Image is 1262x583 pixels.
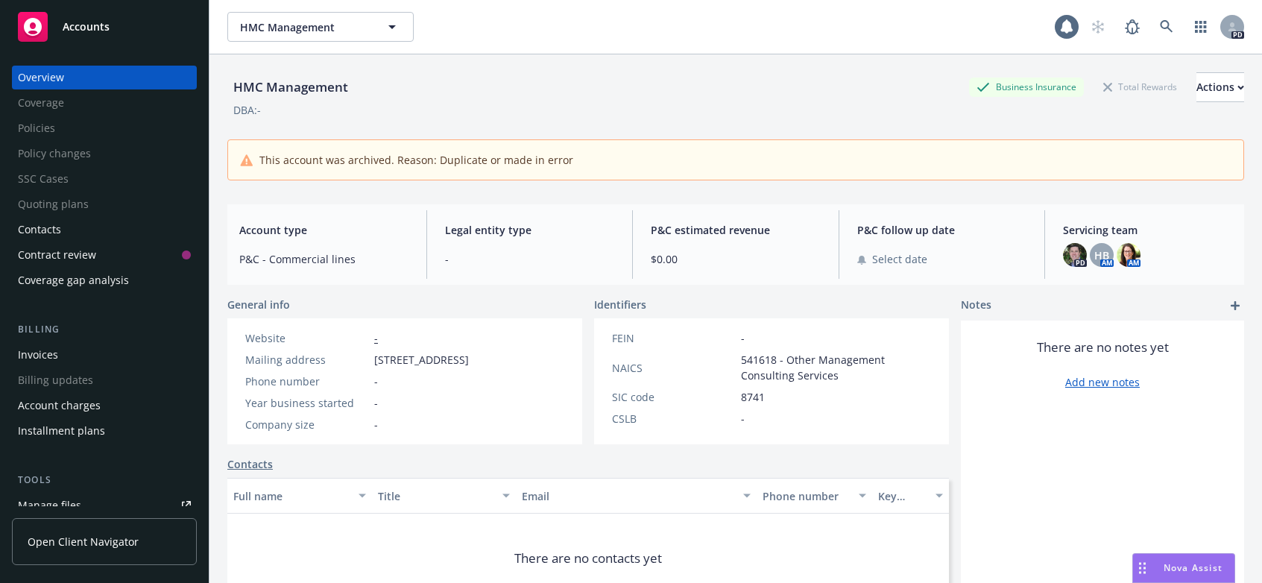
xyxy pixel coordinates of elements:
a: Overview [12,66,197,89]
div: Account charges [18,394,101,417]
div: FEIN [612,330,735,346]
a: Add new notes [1065,374,1140,390]
button: Nova Assist [1132,553,1235,583]
img: photo [1117,243,1140,267]
div: Actions [1196,73,1244,101]
span: Policies [12,116,197,140]
span: - [741,411,745,426]
div: Manage files [18,494,81,517]
span: [STREET_ADDRESS] [374,352,469,368]
span: Coverage [12,91,197,115]
span: Quoting plans [12,192,197,216]
span: - [374,374,378,389]
span: HB [1094,248,1109,263]
span: Account type [239,222,408,238]
img: photo [1063,243,1087,267]
span: - [374,395,378,411]
button: HMC Management [227,12,414,42]
div: Phone number [763,488,850,504]
div: Website [245,330,368,346]
a: Contacts [227,456,273,472]
div: Total Rewards [1096,78,1184,96]
div: Key contact [878,488,927,504]
div: Tools [12,473,197,488]
a: Start snowing [1083,12,1113,42]
span: P&C estimated revenue [651,222,820,238]
div: Mailing address [245,352,368,368]
span: - [374,417,378,432]
div: Coverage gap analysis [18,268,129,292]
button: Key contact [872,478,949,514]
div: Overview [18,66,64,89]
span: General info [227,297,290,312]
a: Report a Bug [1117,12,1147,42]
div: Email [522,488,734,504]
a: Coverage gap analysis [12,268,197,292]
div: Installment plans [18,419,105,443]
span: P&C follow up date [857,222,1026,238]
div: DBA: - [233,102,261,118]
a: Search [1152,12,1181,42]
a: Accounts [12,6,197,48]
div: SIC code [612,389,735,405]
div: HMC Management [227,78,354,97]
span: Legal entity type [445,222,614,238]
span: Accounts [63,21,110,33]
button: Title [372,478,517,514]
button: Email [516,478,757,514]
span: Nova Assist [1164,561,1222,574]
span: - [741,330,745,346]
span: Notes [961,297,991,315]
span: 541618 - Other Management Consulting Services [741,352,931,383]
span: Policy changes [12,142,197,166]
div: NAICS [612,360,735,376]
button: Full name [227,478,372,514]
span: Select date [872,251,927,267]
span: This account was archived. Reason: Duplicate or made in error [259,152,573,168]
div: Phone number [245,374,368,389]
div: Drag to move [1133,554,1152,582]
a: Installment plans [12,419,197,443]
a: - [374,331,378,345]
button: Actions [1196,72,1244,102]
div: Year business started [245,395,368,411]
span: Billing updates [12,368,197,392]
div: Business Insurance [969,78,1084,96]
span: - [445,251,614,267]
span: HMC Management [240,19,369,35]
a: add [1226,297,1244,315]
div: Full name [233,488,350,504]
a: Manage files [12,494,197,517]
span: There are no contacts yet [514,549,662,567]
span: Open Client Navigator [28,534,139,549]
div: CSLB [612,411,735,426]
div: Contract review [18,243,96,267]
span: Servicing team [1063,222,1232,238]
a: Contract review [12,243,197,267]
button: Phone number [757,478,872,514]
span: $0.00 [651,251,820,267]
a: Contacts [12,218,197,242]
div: Company size [245,417,368,432]
div: Invoices [18,343,58,367]
a: Account charges [12,394,197,417]
span: P&C - Commercial lines [239,251,408,267]
div: Title [378,488,494,504]
span: SSC Cases [12,167,197,191]
div: Billing [12,322,197,337]
div: Contacts [18,218,61,242]
a: Switch app [1186,12,1216,42]
span: There are no notes yet [1037,338,1169,356]
span: 8741 [741,389,765,405]
span: Identifiers [594,297,646,312]
a: Invoices [12,343,197,367]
